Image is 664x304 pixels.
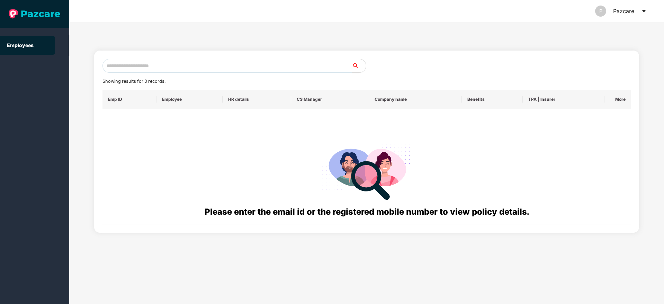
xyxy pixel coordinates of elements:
[369,90,462,109] th: Company name
[352,59,366,73] button: search
[291,90,369,109] th: CS Manager
[604,90,631,109] th: More
[599,6,602,17] span: P
[317,135,416,205] img: svg+xml;base64,PHN2ZyB4bWxucz0iaHR0cDovL3d3dy53My5vcmcvMjAwMC9zdmciIHdpZHRoPSIyODgiIGhlaWdodD0iMj...
[523,90,604,109] th: TPA | Insurer
[205,207,529,217] span: Please enter the email id or the registered mobile number to view policy details.
[156,90,223,109] th: Employee
[462,90,523,109] th: Benefits
[352,63,366,69] span: search
[223,90,291,109] th: HR details
[7,42,34,48] a: Employees
[102,90,157,109] th: Emp ID
[641,8,647,14] span: caret-down
[102,79,165,84] span: Showing results for 0 records.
